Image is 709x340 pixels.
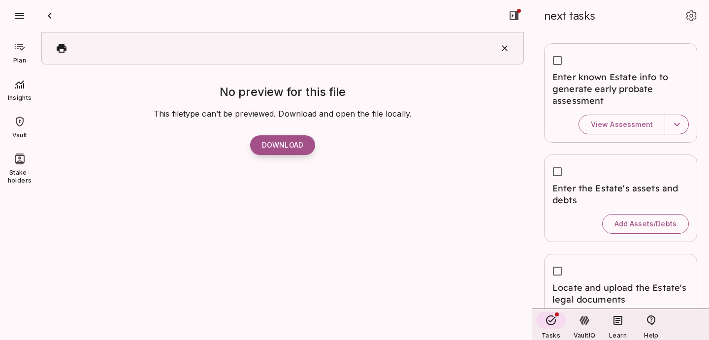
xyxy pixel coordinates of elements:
[41,84,524,100] h5: No preview for this file
[609,332,627,339] span: Learn
[591,120,653,129] span: View Assessment
[574,332,595,339] span: VaultIQ
[644,332,658,339] span: Help
[250,135,315,155] button: Download
[12,131,28,139] span: Vault
[552,183,689,206] span: Enter the Estate's assets and debts
[2,94,37,102] span: Insights
[614,219,677,228] span: Add Assets/Debts
[13,57,26,64] span: Plan
[544,9,595,23] span: next tasks
[41,108,524,120] span: This filetype can’t be previewed. Download and open the file locally.
[542,332,560,339] span: Tasks
[552,282,689,306] span: Locate and upload the Estate's legal documents
[552,71,689,107] span: Enter known Estate info to generate early probate assessment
